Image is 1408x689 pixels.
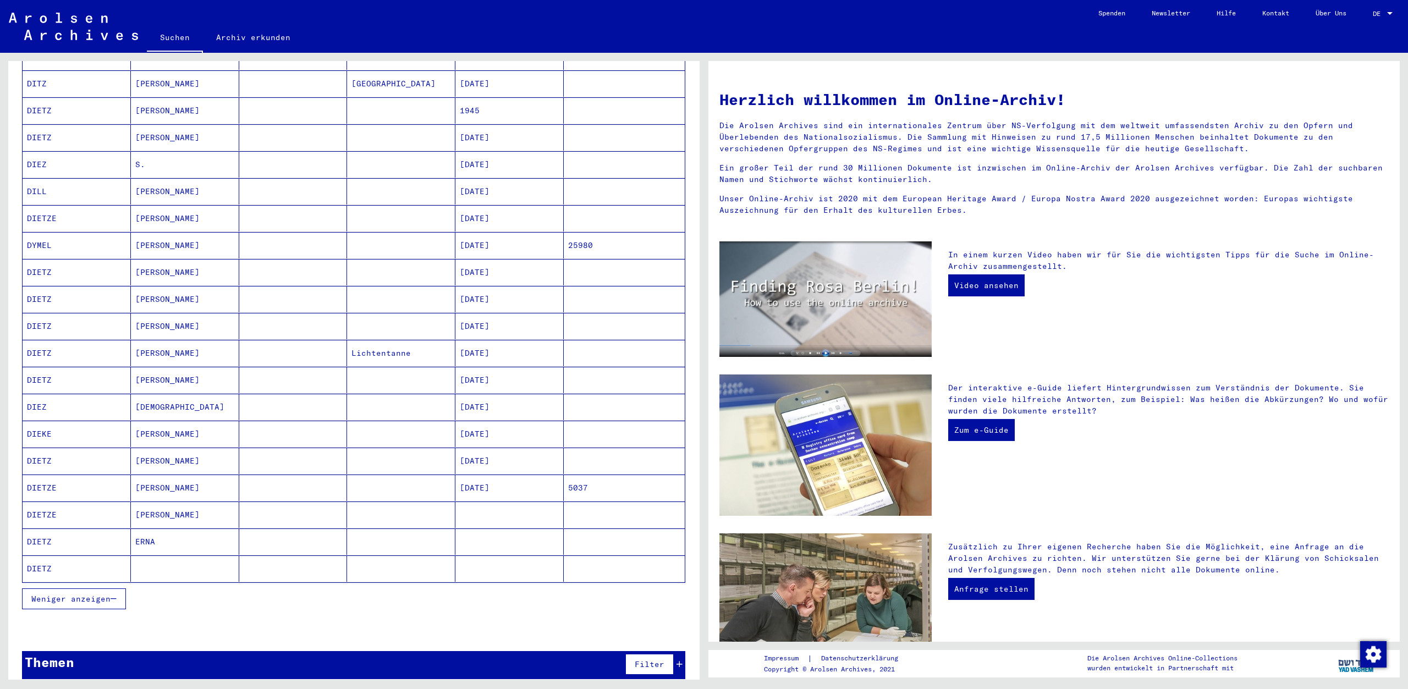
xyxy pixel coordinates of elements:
[131,259,239,285] mat-cell: [PERSON_NAME]
[455,448,564,474] mat-cell: [DATE]
[23,178,131,205] mat-cell: DILL
[764,653,807,664] a: Impressum
[131,394,239,420] mat-cell: [DEMOGRAPHIC_DATA]
[131,151,239,178] mat-cell: S.
[31,594,111,604] span: Weniger anzeigen
[455,124,564,151] mat-cell: [DATE]
[948,541,1389,576] p: Zusätzlich zu Ihrer eigenen Recherche haben Sie die Möglichkeit, eine Anfrage an die Arolsen Arch...
[23,259,131,285] mat-cell: DIETZ
[455,259,564,285] mat-cell: [DATE]
[23,528,131,555] mat-cell: DIETZ
[1360,641,1387,668] img: Zustimmung ändern
[131,528,239,555] mat-cell: ERNA
[564,475,685,501] mat-cell: 5037
[1087,663,1237,673] p: wurden entwickelt in Partnerschaft mit
[625,654,674,675] button: Filter
[23,232,131,258] mat-cell: DYMEL
[455,70,564,97] mat-cell: [DATE]
[23,421,131,447] mat-cell: DIEKE
[25,652,74,672] div: Themen
[948,578,1035,600] a: Anfrage stellen
[147,24,203,53] a: Suchen
[719,374,932,516] img: eguide.jpg
[9,13,138,40] img: Arolsen_neg.svg
[131,501,239,528] mat-cell: [PERSON_NAME]
[23,367,131,393] mat-cell: DIETZ
[203,24,304,51] a: Archiv erkunden
[948,274,1025,296] a: Video ansehen
[1336,649,1377,677] img: yv_logo.png
[131,421,239,447] mat-cell: [PERSON_NAME]
[131,205,239,231] mat-cell: [PERSON_NAME]
[455,232,564,258] mat-cell: [DATE]
[22,588,126,609] button: Weniger anzeigen
[455,178,564,205] mat-cell: [DATE]
[764,664,911,674] p: Copyright © Arolsen Archives, 2021
[455,286,564,312] mat-cell: [DATE]
[23,205,131,231] mat-cell: DIETZE
[564,232,685,258] mat-cell: 25980
[719,120,1389,155] p: Die Arolsen Archives sind ein internationales Zentrum über NS-Verfolgung mit dem weltweit umfasse...
[455,151,564,178] mat-cell: [DATE]
[812,653,911,664] a: Datenschutzerklärung
[455,97,564,124] mat-cell: 1945
[948,419,1015,441] a: Zum e-Guide
[23,151,131,178] mat-cell: DIEZ
[131,232,239,258] mat-cell: [PERSON_NAME]
[23,70,131,97] mat-cell: DITZ
[635,659,664,669] span: Filter
[1373,10,1385,18] span: DE
[23,448,131,474] mat-cell: DIETZ
[347,340,455,366] mat-cell: Lichtentanne
[719,88,1389,111] h1: Herzlich willkommen im Online-Archiv!
[23,313,131,339] mat-cell: DIETZ
[1087,653,1237,663] p: Die Arolsen Archives Online-Collections
[455,205,564,231] mat-cell: [DATE]
[131,70,239,97] mat-cell: [PERSON_NAME]
[131,367,239,393] mat-cell: [PERSON_NAME]
[131,124,239,151] mat-cell: [PERSON_NAME]
[455,421,564,447] mat-cell: [DATE]
[455,394,564,420] mat-cell: [DATE]
[131,448,239,474] mat-cell: [PERSON_NAME]
[131,313,239,339] mat-cell: [PERSON_NAME]
[455,475,564,501] mat-cell: [DATE]
[948,249,1389,272] p: In einem kurzen Video haben wir für Sie die wichtigsten Tipps für die Suche im Online-Archiv zusa...
[455,313,564,339] mat-cell: [DATE]
[719,533,932,675] img: inquiries.jpg
[719,193,1389,216] p: Unser Online-Archiv ist 2020 mit dem European Heritage Award / Europa Nostra Award 2020 ausgezeic...
[131,475,239,501] mat-cell: [PERSON_NAME]
[131,286,239,312] mat-cell: [PERSON_NAME]
[131,340,239,366] mat-cell: [PERSON_NAME]
[347,70,455,97] mat-cell: [GEOGRAPHIC_DATA]
[23,124,131,151] mat-cell: DIETZ
[131,178,239,205] mat-cell: [PERSON_NAME]
[455,340,564,366] mat-cell: [DATE]
[23,555,131,582] mat-cell: DIETZ
[719,162,1389,185] p: Ein großer Teil der rund 30 Millionen Dokumente ist inzwischen im Online-Archiv der Arolsen Archi...
[23,286,131,312] mat-cell: DIETZ
[948,382,1389,417] p: Der interaktive e-Guide liefert Hintergrundwissen zum Verständnis der Dokumente. Sie finden viele...
[1360,641,1386,667] div: Zustimmung ändern
[764,653,911,664] div: |
[455,367,564,393] mat-cell: [DATE]
[23,340,131,366] mat-cell: DIETZ
[23,501,131,528] mat-cell: DIETZE
[719,241,932,357] img: video.jpg
[131,97,239,124] mat-cell: [PERSON_NAME]
[23,475,131,501] mat-cell: DIETZE
[23,394,131,420] mat-cell: DIEZ
[23,97,131,124] mat-cell: DIETZ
